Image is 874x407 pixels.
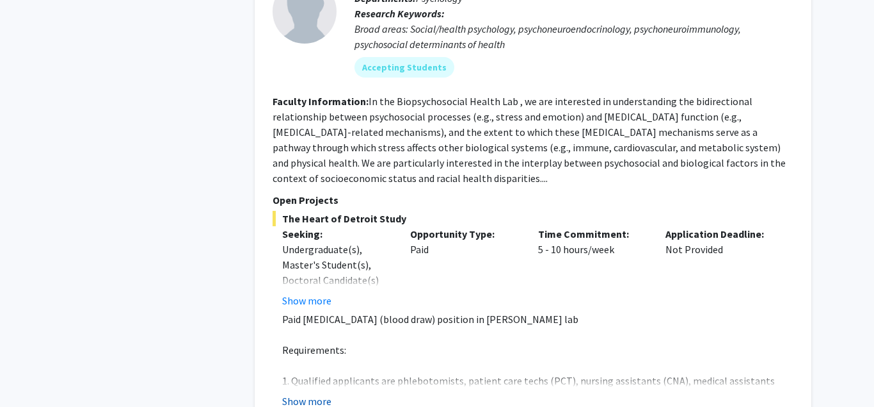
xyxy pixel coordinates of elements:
[273,95,369,108] b: Faculty Information:
[538,226,647,242] p: Time Commitment:
[282,242,391,319] div: Undergraduate(s), Master's Student(s), Doctoral Candidate(s) (PhD, MD, DMD, PharmD, etc.)
[273,95,786,185] fg-read-more: In the Biopsychosocial Health Lab , we are interested in understanding the bidirectional relation...
[282,313,578,326] span: Paid [MEDICAL_DATA] (blood draw) position in [PERSON_NAME] lab
[10,349,54,397] iframe: Chat
[401,226,528,308] div: Paid
[282,226,391,242] p: Seeking:
[656,226,784,308] div: Not Provided
[273,211,793,226] span: The Heart of Detroit Study
[528,226,656,308] div: 5 - 10 hours/week
[354,57,454,78] mat-chip: Accepting Students
[354,7,445,20] b: Research Keywords:
[282,344,346,356] span: Requirements:
[282,374,775,403] span: 1. Qualified applicants are phlebotomists, patient care techs (PCT), nursing assistants (CNA), me...
[282,293,331,308] button: Show more
[273,192,793,208] p: Open Projects
[354,21,793,52] div: Broad areas: Social/health psychology, psychoneuroendocrinology, psychoneuroimmunology, psychosoc...
[410,226,519,242] p: Opportunity Type:
[665,226,774,242] p: Application Deadline:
